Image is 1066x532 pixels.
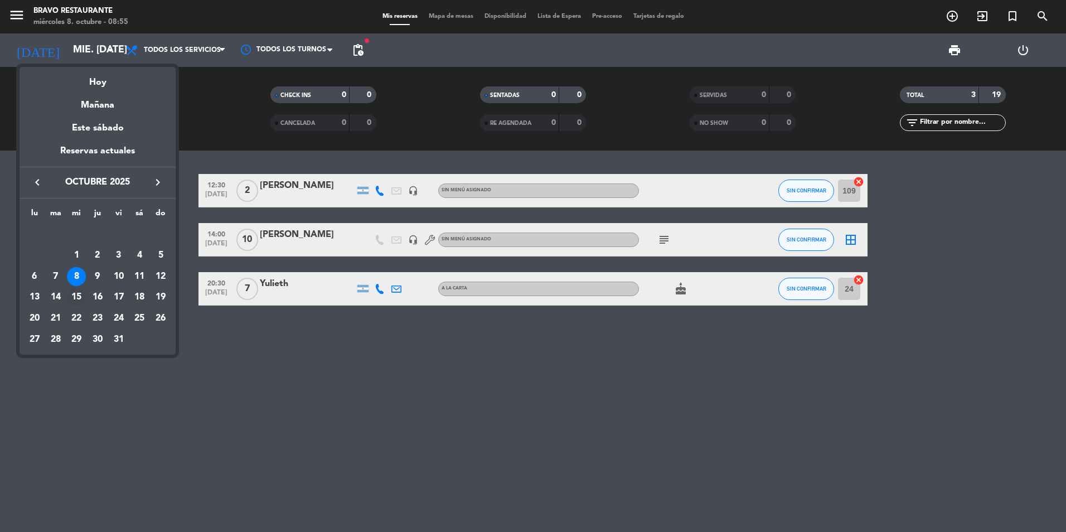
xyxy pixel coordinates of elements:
[24,266,45,287] td: 6 de octubre de 2025
[25,288,44,307] div: 13
[87,245,108,266] td: 2 de octubre de 2025
[87,266,108,287] td: 9 de octubre de 2025
[130,309,149,328] div: 25
[45,287,66,308] td: 14 de octubre de 2025
[45,308,66,329] td: 21 de octubre de 2025
[31,176,44,189] i: keyboard_arrow_left
[87,207,108,224] th: jueves
[66,329,87,350] td: 29 de octubre de 2025
[129,207,151,224] th: sábado
[45,329,66,350] td: 28 de octubre de 2025
[151,309,170,328] div: 26
[20,67,176,90] div: Hoy
[130,246,149,265] div: 4
[88,309,107,328] div: 23
[151,288,170,307] div: 19
[27,175,47,190] button: keyboard_arrow_left
[66,245,87,266] td: 1 de octubre de 2025
[67,330,86,349] div: 29
[20,144,176,167] div: Reservas actuales
[129,308,151,329] td: 25 de octubre de 2025
[109,288,128,307] div: 17
[45,266,66,287] td: 7 de octubre de 2025
[88,246,107,265] div: 2
[108,329,129,350] td: 31 de octubre de 2025
[66,207,87,224] th: miércoles
[87,287,108,308] td: 16 de octubre de 2025
[20,90,176,113] div: Mañana
[88,330,107,349] div: 30
[150,207,171,224] th: domingo
[67,246,86,265] div: 1
[88,288,107,307] div: 16
[24,207,45,224] th: lunes
[88,267,107,286] div: 9
[150,245,171,266] td: 5 de octubre de 2025
[24,308,45,329] td: 20 de octubre de 2025
[47,175,148,190] span: octubre 2025
[151,267,170,286] div: 12
[108,266,129,287] td: 10 de octubre de 2025
[24,329,45,350] td: 27 de octubre de 2025
[108,207,129,224] th: viernes
[67,309,86,328] div: 22
[67,267,86,286] div: 8
[108,308,129,329] td: 24 de octubre de 2025
[109,246,128,265] div: 3
[87,308,108,329] td: 23 de octubre de 2025
[46,309,65,328] div: 21
[150,308,171,329] td: 26 de octubre de 2025
[66,266,87,287] td: 8 de octubre de 2025
[150,287,171,308] td: 19 de octubre de 2025
[67,288,86,307] div: 15
[25,267,44,286] div: 6
[109,330,128,349] div: 31
[24,287,45,308] td: 13 de octubre de 2025
[25,330,44,349] div: 27
[130,267,149,286] div: 11
[46,267,65,286] div: 7
[109,309,128,328] div: 24
[46,288,65,307] div: 14
[109,267,128,286] div: 10
[129,287,151,308] td: 18 de octubre de 2025
[151,246,170,265] div: 5
[25,309,44,328] div: 20
[108,287,129,308] td: 17 de octubre de 2025
[108,245,129,266] td: 3 de octubre de 2025
[151,176,164,189] i: keyboard_arrow_right
[20,113,176,144] div: Este sábado
[66,308,87,329] td: 22 de octubre de 2025
[129,266,151,287] td: 11 de octubre de 2025
[24,224,171,245] td: OCT.
[87,329,108,350] td: 30 de octubre de 2025
[148,175,168,190] button: keyboard_arrow_right
[45,207,66,224] th: martes
[130,288,149,307] div: 18
[66,287,87,308] td: 15 de octubre de 2025
[46,330,65,349] div: 28
[150,266,171,287] td: 12 de octubre de 2025
[129,245,151,266] td: 4 de octubre de 2025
